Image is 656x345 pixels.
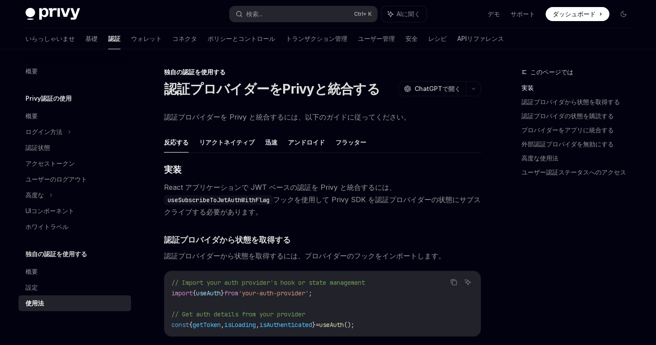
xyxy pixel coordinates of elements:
font: 使用法 [26,299,44,307]
span: } [221,289,224,297]
font: いらっしゃいませ [26,35,75,42]
font: AIに聞く [397,10,420,18]
span: , [221,321,224,329]
font: 高度な [26,191,44,199]
span: import [171,289,193,297]
a: APIリファレンス [457,28,504,49]
span: { [189,321,193,329]
font: ユーザー管理 [358,35,395,42]
a: レシピ [428,28,447,49]
a: 実装 [521,81,638,95]
font: Privy認証の使用 [26,94,72,102]
a: サポート [510,10,535,18]
img: ダークロゴ [26,8,80,20]
font: 実装 [521,84,534,91]
font: 検索... [246,10,262,18]
font: フックを使用して Privy SDK を認証プロバイダーの状態にサブスクライブする必要があります。 [164,195,481,216]
a: 使用法 [18,295,131,311]
button: コードブロックの内容をコピーします [448,276,459,288]
a: ユーザーのログアウト [18,171,131,187]
font: 独自の認証を使用する [26,250,87,258]
font: 認証 [108,35,120,42]
button: アンドロイド [288,132,325,153]
a: デモ [488,10,500,18]
a: いらっしゃいませ [26,28,75,49]
font: 概要 [26,268,38,275]
font: 独自の認証を使用する [164,68,226,76]
font: 認証プロバイダーを Privy と統合するには、以下のガイドに従ってください。 [164,113,411,121]
a: コネクタ [172,28,197,49]
button: フラッター [335,132,366,153]
span: // Import your auth provider's hook or state management [171,279,365,287]
code: useSubscribeToJwtAuthWithFlag [164,195,273,205]
a: ホワイトラベル [18,219,131,235]
a: 高度な使用法 [521,151,638,165]
font: ユーザーのログアウト [26,175,87,183]
a: トランザクション管理 [286,28,347,49]
font: 認証プロバイダの状態を購読する [521,112,614,120]
font: プロバイダーをアプリに統合する [521,126,614,134]
span: ; [309,289,312,297]
font: ログイン方法 [26,128,62,135]
button: AIに聞く [382,6,426,22]
a: 外部認証プロバイダを無効にする [521,137,638,151]
font: 認証プロバイダーから状態を取得するには、プロバイダーのフックをインポートします。 [164,251,445,260]
span: { [193,289,196,297]
button: ダークモードを切り替える [616,7,630,21]
font: 認証プロバイダーをPrivyと統合する [164,81,380,97]
font: 認証状態 [26,144,50,151]
font: レシピ [428,35,447,42]
font: React アプリケーションで JWT ベースの認証を Privy と統合するには、 [164,183,396,192]
a: 基礎 [85,28,98,49]
span: from [224,289,238,297]
a: ダッシュボード [546,7,609,21]
a: ユーザー管理 [358,28,395,49]
font: ウォレット [131,35,162,42]
font: ChatGPTで開く [415,85,461,92]
a: アクセストークン [18,156,131,171]
font: 反応する [164,138,189,146]
span: isAuthenticated [259,321,312,329]
span: isLoading [224,321,256,329]
font: Ctrl [354,11,363,17]
font: UIコンポーネント [26,207,74,214]
a: 概要 [18,264,131,280]
font: 外部認証プロバイダを無効にする [521,140,614,148]
font: 安全 [405,35,418,42]
span: (); [344,321,354,329]
button: AIに聞く [462,276,474,288]
a: プロバイダーをアプリに統合する [521,123,638,137]
button: 反応する [164,132,189,153]
a: UIコンポーネント [18,203,131,219]
font: ポリシーとコントロール [208,35,275,42]
font: 認証プロバイダから状態を取得する [521,98,620,105]
span: 'your-auth-provider' [238,289,309,297]
font: ダッシュボード [553,10,596,18]
font: 高度な使用法 [521,154,558,162]
button: 迅速 [265,132,277,153]
span: useAuth [196,289,221,297]
a: 安全 [405,28,418,49]
font: + K [363,11,372,17]
button: リアクトネイティブ [199,132,255,153]
font: トランザクション管理 [286,35,347,42]
font: フラッター [335,138,366,146]
button: 検索...Ctrl+ K [230,6,377,22]
a: 認証 [108,28,120,49]
span: const [171,321,189,329]
a: ユーザー認証ステータスへのアクセス [521,165,638,179]
font: 実装 [164,164,181,175]
span: useAuth [319,321,344,329]
a: ウォレット [131,28,162,49]
span: getToken [193,321,221,329]
a: 認証状態 [18,140,131,156]
font: 設定 [26,283,38,291]
font: 概要 [26,112,38,120]
a: 認証プロバイダの状態を購読する [521,109,638,123]
font: ホワイトラベル [26,223,69,230]
font: 迅速 [265,138,277,146]
font: アクセストークン [26,160,75,167]
a: ポリシーとコントロール [208,28,275,49]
